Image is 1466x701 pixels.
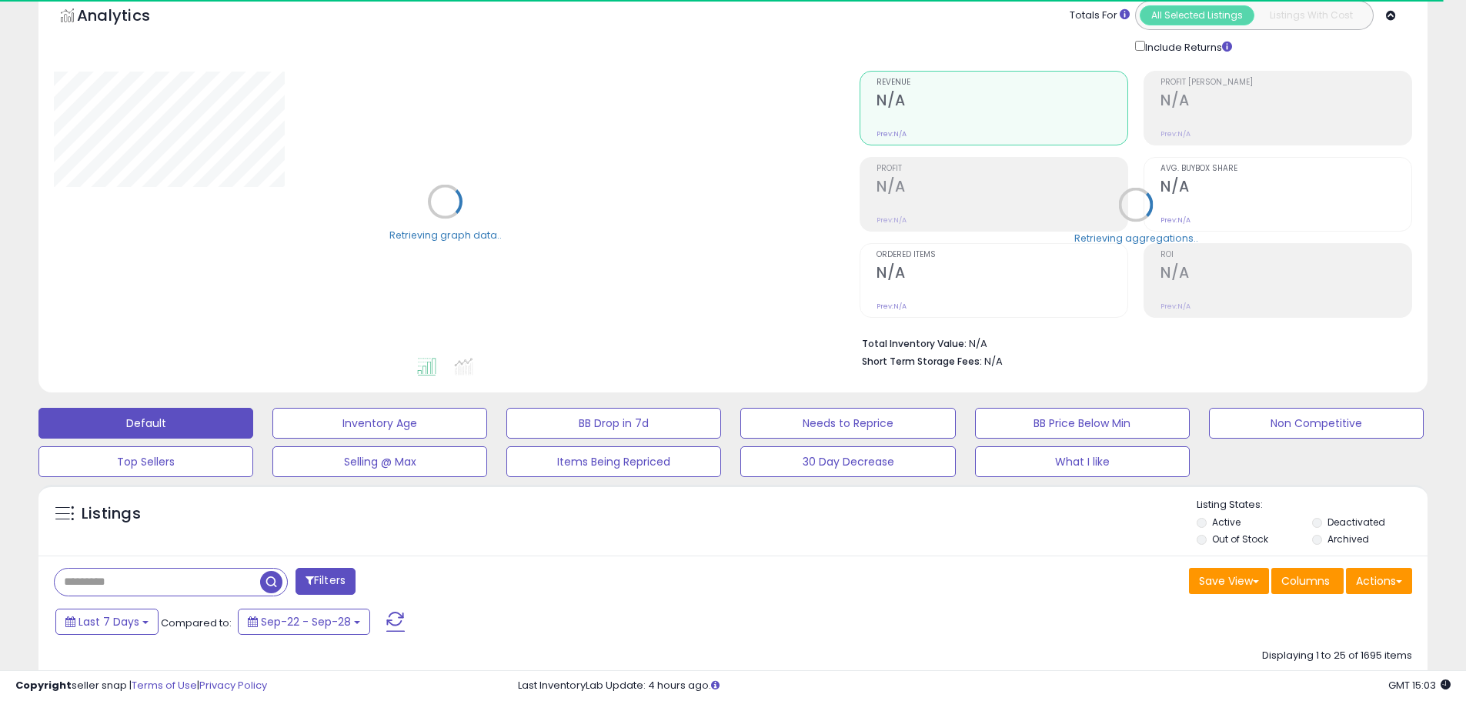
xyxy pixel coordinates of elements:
[1197,498,1428,512] p: Listing States:
[506,408,721,439] button: BB Drop in 7d
[1209,408,1424,439] button: Non Competitive
[1281,573,1330,589] span: Columns
[272,408,487,439] button: Inventory Age
[77,5,180,30] h5: Analytics
[1140,5,1254,25] button: All Selected Listings
[975,446,1190,477] button: What I like
[1074,231,1198,245] div: Retrieving aggregations..
[1271,568,1344,594] button: Columns
[38,446,253,477] button: Top Sellers
[389,228,502,242] div: Retrieving graph data..
[82,503,141,525] h5: Listings
[518,679,1451,693] div: Last InventoryLab Update: 4 hours ago.
[1124,38,1251,55] div: Include Returns
[78,614,139,629] span: Last 7 Days
[1327,516,1385,529] label: Deactivated
[506,446,721,477] button: Items Being Repriced
[740,446,955,477] button: 30 Day Decrease
[1327,532,1369,546] label: Archived
[1189,568,1269,594] button: Save View
[38,408,253,439] button: Default
[55,609,159,635] button: Last 7 Days
[15,679,267,693] div: seller snap | |
[975,408,1190,439] button: BB Price Below Min
[1212,516,1241,529] label: Active
[1262,649,1412,663] div: Displaying 1 to 25 of 1695 items
[1212,532,1268,546] label: Out of Stock
[296,568,356,595] button: Filters
[238,609,370,635] button: Sep-22 - Sep-28
[1254,5,1368,25] button: Listings With Cost
[1346,568,1412,594] button: Actions
[199,678,267,693] a: Privacy Policy
[1070,8,1130,23] div: Totals For
[1388,678,1451,693] span: 2025-10-6 15:03 GMT
[132,678,197,693] a: Terms of Use
[261,614,351,629] span: Sep-22 - Sep-28
[161,616,232,630] span: Compared to:
[740,408,955,439] button: Needs to Reprice
[272,446,487,477] button: Selling @ Max
[15,678,72,693] strong: Copyright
